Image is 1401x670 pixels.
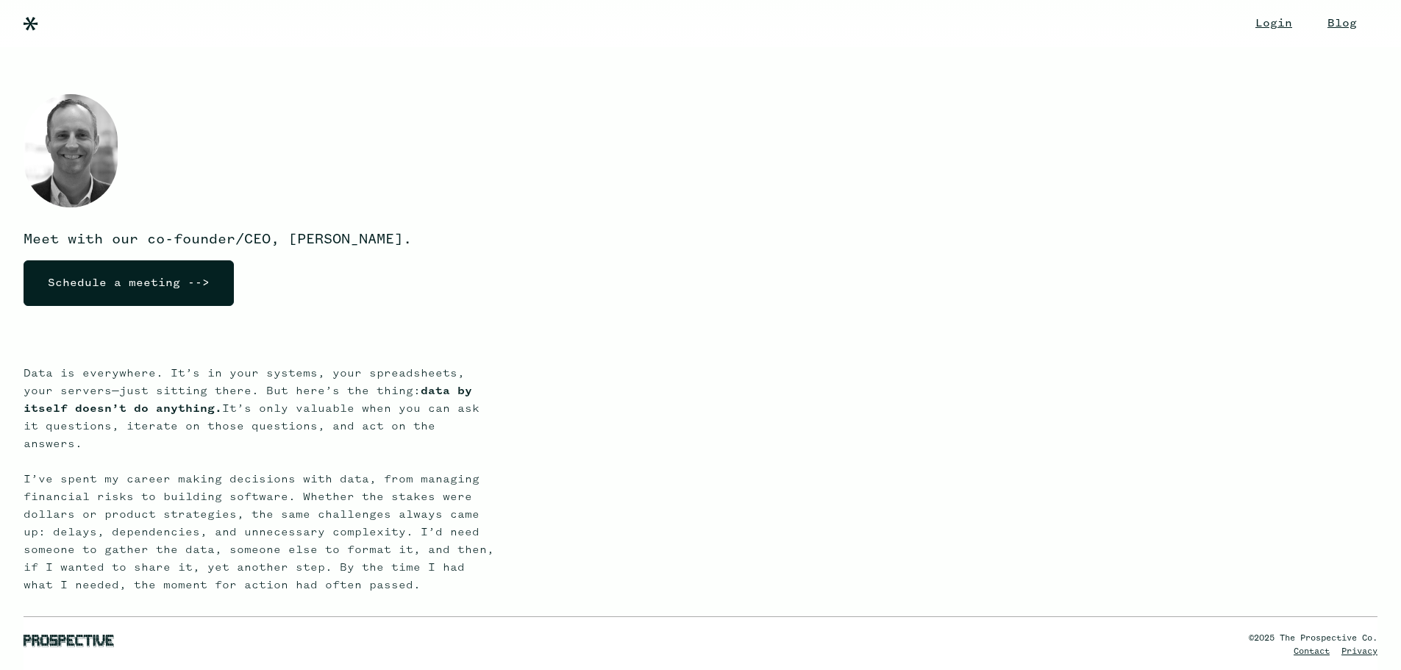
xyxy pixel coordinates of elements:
[24,231,494,249] p: Meet with our co-founder/CEO, [PERSON_NAME].
[24,385,472,415] strong: data by itself doesn’t do anything.
[24,260,234,306] a: Schedule a meeting -->
[1294,647,1330,656] a: Contact
[1341,647,1377,656] a: Privacy
[36,261,221,305] div: Schedule a meeting -->
[1249,632,1377,645] div: ©2025 The Prospective Co.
